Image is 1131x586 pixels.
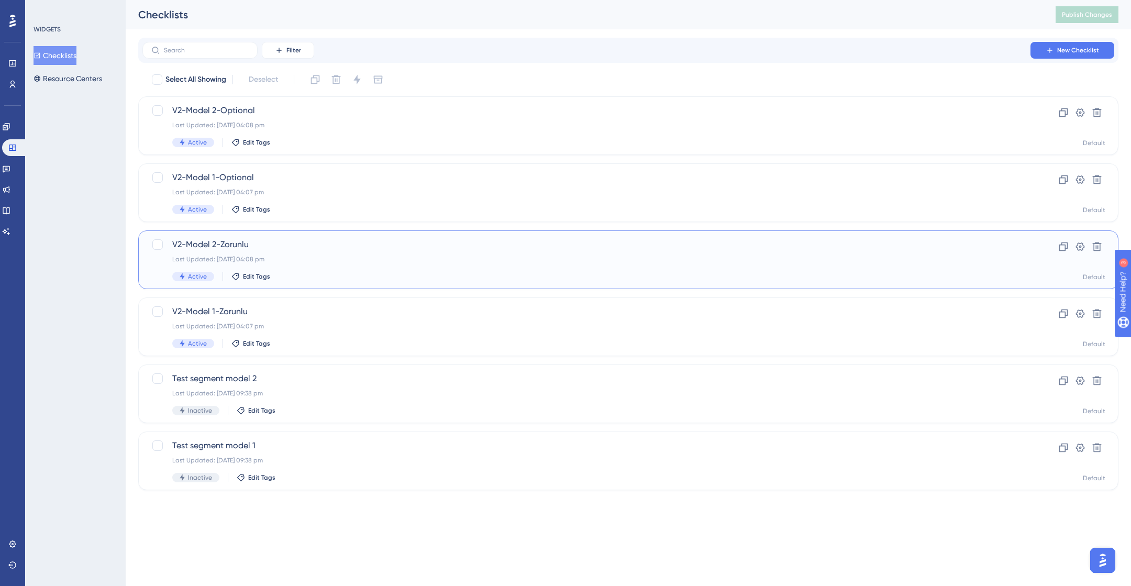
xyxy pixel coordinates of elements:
[172,389,1001,397] div: Last Updated: [DATE] 09:38 pm
[1087,545,1118,576] iframe: UserGuiding AI Assistant Launcher
[243,339,270,348] span: Edit Tags
[188,138,207,147] span: Active
[25,3,65,15] span: Need Help?
[243,205,270,214] span: Edit Tags
[1056,6,1118,23] button: Publish Changes
[237,406,275,415] button: Edit Tags
[172,188,1001,196] div: Last Updated: [DATE] 04:07 pm
[1083,407,1105,415] div: Default
[231,339,270,348] button: Edit Tags
[1057,46,1099,54] span: New Checklist
[262,42,314,59] button: Filter
[172,104,1001,117] span: V2-Model 2-Optional
[1083,273,1105,281] div: Default
[172,322,1001,330] div: Last Updated: [DATE] 04:07 pm
[165,73,226,86] span: Select All Showing
[172,372,1001,385] span: Test segment model 2
[1062,10,1112,19] span: Publish Changes
[164,47,249,54] input: Search
[237,473,275,482] button: Edit Tags
[243,272,270,281] span: Edit Tags
[188,205,207,214] span: Active
[172,238,1001,251] span: V2-Model 2-Zorunlu
[188,272,207,281] span: Active
[172,456,1001,465] div: Last Updated: [DATE] 09:38 pm
[172,121,1001,129] div: Last Updated: [DATE] 04:08 pm
[138,7,1029,22] div: Checklists
[231,205,270,214] button: Edit Tags
[34,46,76,65] button: Checklists
[73,5,76,14] div: 3
[1083,206,1105,214] div: Default
[34,25,61,34] div: WIDGETS
[286,46,301,54] span: Filter
[1030,42,1114,59] button: New Checklist
[249,73,278,86] span: Deselect
[1083,474,1105,482] div: Default
[1083,340,1105,348] div: Default
[248,473,275,482] span: Edit Tags
[188,339,207,348] span: Active
[172,171,1001,184] span: V2-Model 1-Optional
[239,70,287,89] button: Deselect
[34,69,102,88] button: Resource Centers
[188,406,212,415] span: Inactive
[248,406,275,415] span: Edit Tags
[188,473,212,482] span: Inactive
[231,272,270,281] button: Edit Tags
[172,439,1001,452] span: Test segment model 1
[172,305,1001,318] span: V2-Model 1-Zorunlu
[243,138,270,147] span: Edit Tags
[231,138,270,147] button: Edit Tags
[172,255,1001,263] div: Last Updated: [DATE] 04:08 pm
[1083,139,1105,147] div: Default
